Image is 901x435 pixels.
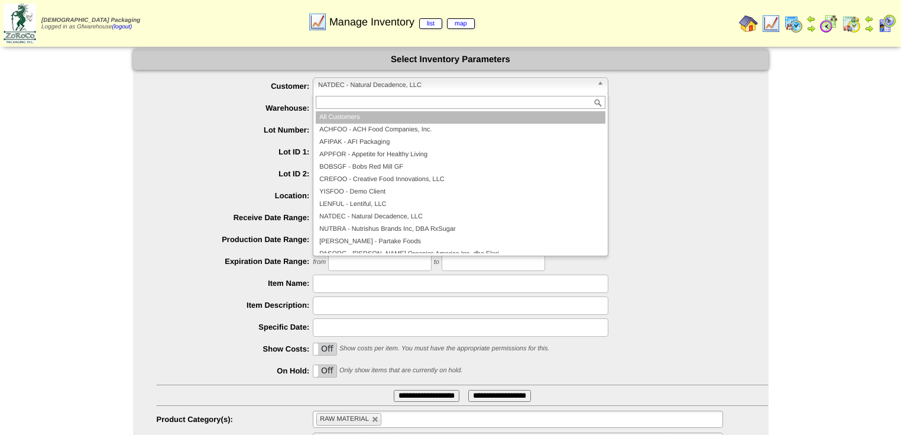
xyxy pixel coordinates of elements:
[157,344,313,353] label: Show Costs:
[339,367,462,374] span: Only show items that are currently on hold.
[157,169,313,178] label: Lot ID 2:
[41,17,140,24] span: [DEMOGRAPHIC_DATA] Packaging
[316,223,605,236] li: NUTBRA - Nutrishus Brands Inc, DBA RxSugar
[313,343,336,355] label: Off
[316,248,605,260] li: PASORG - [PERSON_NAME] Organics America Inc. dba Elari
[157,415,313,424] label: Product Category(s):
[308,12,327,31] img: line_graph.gif
[318,78,592,92] span: NATDEC - Natural Decadence, LLC
[784,14,803,33] img: calendarprod.gif
[157,104,313,112] label: Warehouse:
[313,259,326,266] span: from
[313,365,337,378] div: OnOff
[819,14,838,33] img: calendarblend.gif
[316,124,605,136] li: ACHFOO - ACH Food Companies, Inc.
[320,415,369,423] span: RAW MATERIAL
[316,136,605,149] li: AFIPAK - AFI Packaging
[157,323,313,331] label: Specific Date:
[157,301,313,310] label: Item Description:
[864,14,874,24] img: arrowleft.gif
[316,161,605,173] li: BOBSGF - Bobs Red Mill GF
[434,259,439,266] span: to
[313,343,337,356] div: OnOff
[157,366,313,375] label: On Hold:
[316,211,605,223] li: NATDEC - Natural Decadence, LLC
[339,345,550,352] span: Show costs per item. You must have the appropriate permissions for this.
[157,279,313,288] label: Item Name:
[112,24,132,30] a: (logout)
[157,125,313,134] label: Lot Number:
[133,49,769,70] div: Select Inventory Parameters
[4,4,36,43] img: zoroco-logo-small.webp
[313,365,336,377] label: Off
[157,257,313,266] label: Expiration Date Range:
[157,235,313,244] label: Production Date Range:
[877,14,896,33] img: calendarcustomer.gif
[316,149,605,161] li: APPFOR - Appetite for Healthy Living
[41,17,140,30] span: Logged in as Gfwarehouse
[806,24,816,33] img: arrowright.gif
[739,14,758,33] img: home.gif
[842,14,861,33] img: calendarinout.gif
[316,173,605,186] li: CREFOO - Creative Food Innovations, LLC
[761,14,780,33] img: line_graph.gif
[157,191,313,200] label: Location:
[157,82,313,91] label: Customer:
[864,24,874,33] img: arrowright.gif
[316,111,605,124] li: All Customers
[806,14,816,24] img: arrowleft.gif
[329,16,475,28] span: Manage Inventory
[316,236,605,248] li: [PERSON_NAME] - Partake Foods
[419,18,442,29] a: list
[316,198,605,211] li: LENFUL - Lentiful, LLC
[157,213,313,222] label: Receive Date Range:
[316,186,605,198] li: YISFOO - Demo Client
[157,147,313,156] label: Lot ID 1:
[447,18,475,29] a: map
